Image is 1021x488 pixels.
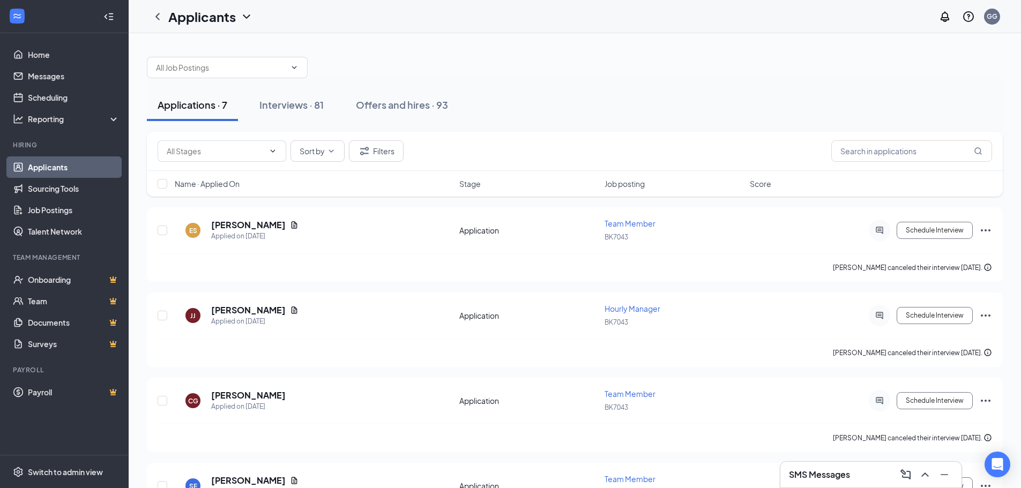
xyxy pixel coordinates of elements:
[750,178,771,189] span: Score
[916,466,934,483] button: ChevronUp
[13,365,117,374] div: Payroll
[190,311,196,320] div: JJ
[28,87,120,108] a: Scheduling
[605,403,628,411] span: BK7043
[979,394,992,407] svg: Ellipses
[899,468,912,481] svg: ComposeMessage
[833,348,992,358] div: [PERSON_NAME] canceled their interview [DATE].
[938,10,951,23] svg: Notifications
[358,145,371,157] svg: Filter
[13,253,117,262] div: Team Management
[211,231,299,242] div: Applied on [DATE]
[987,12,997,21] div: GG
[28,178,120,199] a: Sourcing Tools
[28,156,120,178] a: Applicants
[605,318,628,326] span: BK7043
[28,333,120,355] a: SurveysCrown
[28,65,120,87] a: Messages
[175,178,240,189] span: Name · Applied On
[938,468,951,481] svg: Minimize
[28,44,120,65] a: Home
[13,114,24,124] svg: Analysis
[211,475,286,486] h5: [PERSON_NAME]
[13,140,117,149] div: Hiring
[269,147,277,155] svg: ChevronDown
[873,311,886,320] svg: ActiveChat
[103,11,114,22] svg: Collapse
[349,140,404,162] button: Filter Filters
[259,98,324,111] div: Interviews · 81
[897,222,973,239] button: Schedule Interview
[158,98,227,111] div: Applications · 7
[605,304,660,313] span: Hourly Manager
[290,221,299,229] svg: Document
[873,396,886,405] svg: ActiveChat
[873,226,886,235] svg: ActiveChat
[983,348,992,357] svg: Info
[831,140,992,162] input: Search in applications
[28,467,103,477] div: Switch to admin view
[28,290,120,312] a: TeamCrown
[979,309,992,322] svg: Ellipses
[605,389,655,399] span: Team Member
[211,401,286,412] div: Applied on [DATE]
[459,178,481,189] span: Stage
[240,10,253,23] svg: ChevronDown
[605,233,628,241] span: BK7043
[897,392,973,409] button: Schedule Interview
[897,466,914,483] button: ComposeMessage
[189,226,197,235] div: ES
[188,396,198,406] div: CG
[211,219,286,231] h5: [PERSON_NAME]
[167,145,264,157] input: All Stages
[28,381,120,403] a: PayrollCrown
[156,62,286,73] input: All Job Postings
[459,395,598,406] div: Application
[833,262,992,273] div: [PERSON_NAME] canceled their interview [DATE].
[897,307,973,324] button: Schedule Interview
[300,147,325,155] span: Sort by
[168,7,236,26] h1: Applicants
[12,11,23,21] svg: WorkstreamLogo
[211,304,286,316] h5: [PERSON_NAME]
[28,199,120,221] a: Job Postings
[459,310,598,321] div: Application
[28,269,120,290] a: OnboardingCrown
[979,224,992,237] svg: Ellipses
[327,147,336,155] svg: ChevronDown
[459,225,598,236] div: Application
[962,10,975,23] svg: QuestionInfo
[290,476,299,485] svg: Document
[974,147,982,155] svg: MagnifyingGlass
[13,467,24,477] svg: Settings
[28,312,120,333] a: DocumentsCrown
[985,452,1010,477] div: Open Intercom Messenger
[833,433,992,444] div: [PERSON_NAME] canceled their interview [DATE].
[605,474,655,484] span: Team Member
[605,178,645,189] span: Job posting
[983,263,992,272] svg: Info
[290,140,345,162] button: Sort byChevronDown
[28,114,120,124] div: Reporting
[789,469,850,481] h3: SMS Messages
[356,98,448,111] div: Offers and hires · 93
[605,219,655,228] span: Team Member
[936,466,953,483] button: Minimize
[290,63,299,72] svg: ChevronDown
[211,316,299,327] div: Applied on [DATE]
[983,433,992,442] svg: Info
[28,221,120,242] a: Talent Network
[290,306,299,314] svg: Document
[151,10,164,23] svg: ChevronLeft
[211,389,286,401] h5: [PERSON_NAME]
[919,468,931,481] svg: ChevronUp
